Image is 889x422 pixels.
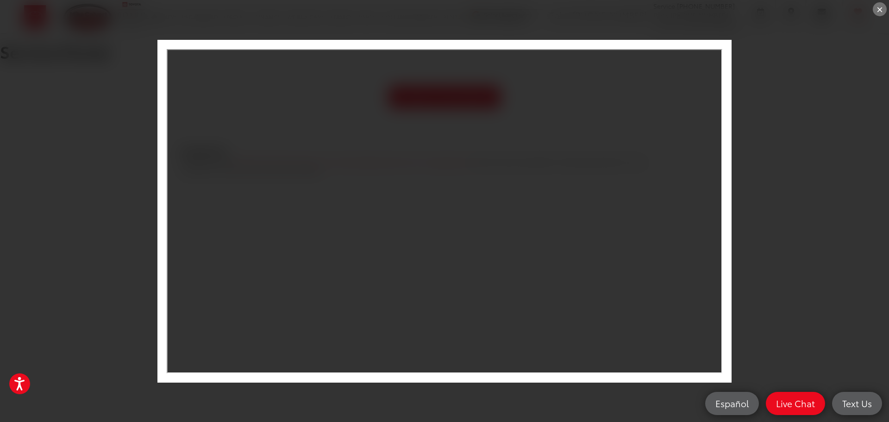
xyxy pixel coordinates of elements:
a: Live Chat [766,392,825,415]
a: Español [705,392,759,415]
a: Text Us [832,392,882,415]
span: Live Chat [771,397,820,409]
div: × [873,2,887,16]
span: Text Us [838,397,876,409]
span: Español [711,397,753,409]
